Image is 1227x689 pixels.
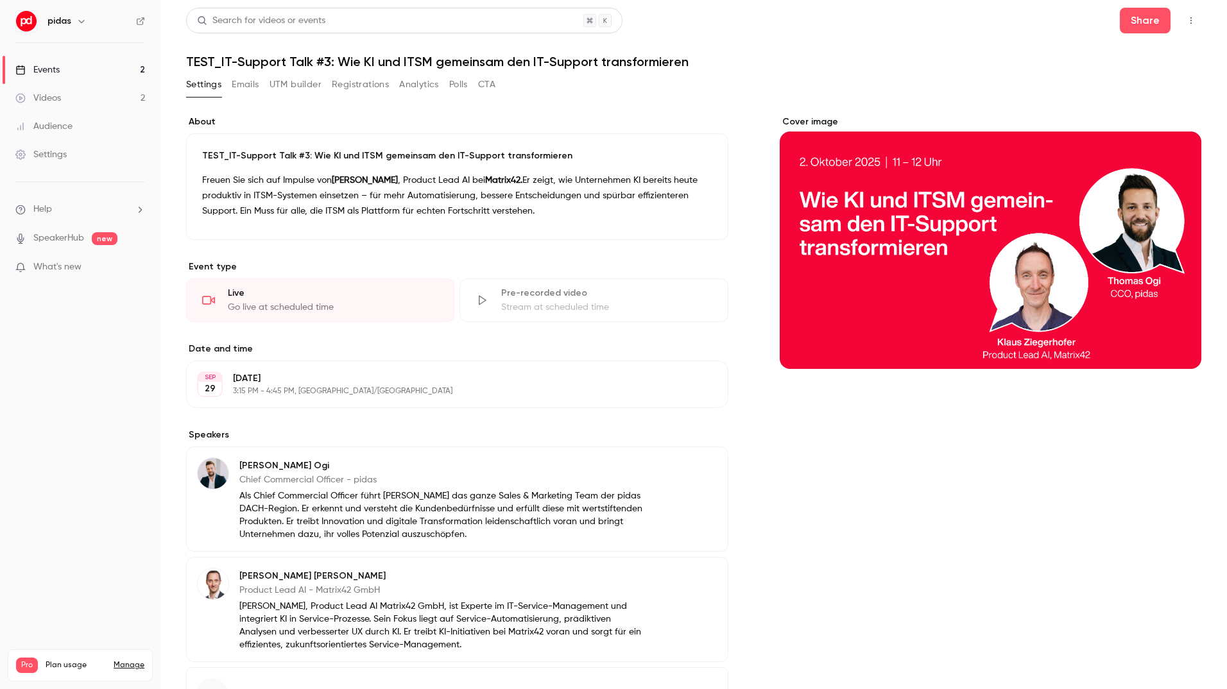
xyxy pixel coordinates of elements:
iframe: Noticeable Trigger [130,262,145,273]
span: Help [33,203,52,216]
img: Thomas Ogi [198,458,228,489]
p: Freuen Sie sich auf Impulse von , Product Lead AI bei Er zeigt, wie Unternehmen KI bereits heute ... [202,173,712,219]
li: help-dropdown-opener [15,203,145,216]
div: Events [15,64,60,76]
div: Stream at scheduled time [501,301,712,314]
button: CTA [478,74,495,95]
div: Live [228,287,438,300]
div: Go live at scheduled time [228,301,438,314]
button: Analytics [399,74,439,95]
span: What's new [33,260,82,274]
button: Registrations [332,74,389,95]
strong: [PERSON_NAME] [332,176,398,185]
label: Cover image [780,115,1201,128]
label: About [186,115,728,128]
p: [DATE] [233,372,660,385]
strong: Matrix42. [485,176,522,185]
div: Pre-recorded videoStream at scheduled time [459,278,728,322]
div: LiveGo live at scheduled time [186,278,454,322]
span: Pro [16,658,38,673]
div: Audience [15,120,73,133]
button: Share [1120,8,1171,33]
h6: pidas [47,15,71,28]
p: [PERSON_NAME] Ogi [239,459,645,472]
label: Speakers [186,429,728,441]
button: UTM builder [270,74,322,95]
a: Manage [114,660,144,670]
button: Polls [449,74,468,95]
p: 3:15 PM - 4:45 PM, [GEOGRAPHIC_DATA]/[GEOGRAPHIC_DATA] [233,386,660,396]
div: Search for videos or events [197,14,325,28]
p: 29 [205,382,216,395]
div: Pre-recorded video [501,287,712,300]
div: SEP [198,373,221,382]
p: Als Chief Commercial Officer führt [PERSON_NAME] das ganze Sales & Marketing Team der pidas DACH-... [239,489,645,541]
p: [PERSON_NAME] [PERSON_NAME] [239,570,645,583]
img: pidas [16,11,37,31]
p: TEST_IT-Support Talk #3: Wie KI und ITSM gemeinsam den IT-Support transformieren [202,149,712,162]
p: Product Lead AI - Matrix42 GmbH [239,584,645,597]
div: Videos [15,92,61,105]
button: Settings [186,74,221,95]
div: Settings [15,148,67,161]
div: Klaus Ziegerhofer[PERSON_NAME] [PERSON_NAME]Product Lead AI - Matrix42 GmbH[PERSON_NAME], Product... [186,557,728,662]
h1: TEST_IT-Support Talk #3: Wie KI und ITSM gemeinsam den IT-Support transformieren [186,54,1201,69]
div: Thomas Ogi[PERSON_NAME] OgiChief Commercial Officer - pidasAls Chief Commercial Officer führt [PE... [186,447,728,552]
img: Klaus Ziegerhofer [198,568,228,599]
button: Emails [232,74,259,95]
span: Plan usage [46,660,106,670]
section: Cover image [780,115,1201,369]
p: [PERSON_NAME], Product Lead AI Matrix42 GmbH, ist Experte im IT-Service-Management und integriert... [239,600,645,651]
p: Chief Commercial Officer - pidas [239,473,645,486]
span: new [92,232,117,245]
a: SpeakerHub [33,232,84,245]
p: Event type [186,260,728,273]
label: Date and time [186,343,728,355]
